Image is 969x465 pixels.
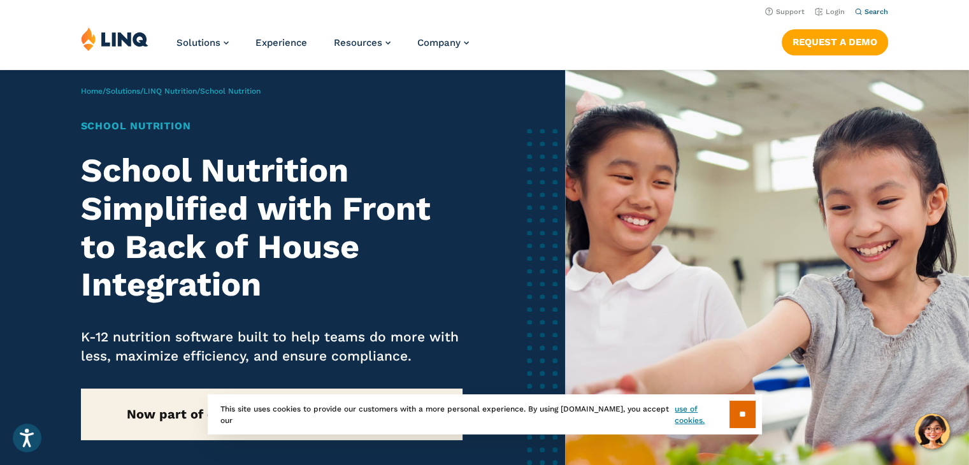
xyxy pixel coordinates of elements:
[255,37,307,48] a: Experience
[81,327,463,366] p: K-12 nutrition software built to help teams do more with less, maximize efficiency, and ensure co...
[855,7,888,17] button: Open Search Bar
[914,413,950,449] button: Hello, have a question? Let’s chat.
[81,27,148,51] img: LINQ | K‑12 Software
[81,87,103,96] a: Home
[782,27,888,55] nav: Button Navigation
[143,87,197,96] a: LINQ Nutrition
[200,87,261,96] span: School Nutrition
[815,8,845,16] a: Login
[81,118,463,134] h1: School Nutrition
[127,406,416,422] strong: Now part of our new
[176,37,229,48] a: Solutions
[782,29,888,55] a: Request a Demo
[176,27,469,69] nav: Primary Navigation
[81,87,261,96] span: / / /
[208,394,762,434] div: This site uses cookies to provide our customers with a more personal experience. By using [DOMAIN...
[334,37,391,48] a: Resources
[675,403,729,426] a: use of cookies.
[81,152,463,304] h2: School Nutrition Simplified with Front to Back of House Integration
[865,8,888,16] span: Search
[417,37,461,48] span: Company
[176,37,220,48] span: Solutions
[417,37,469,48] a: Company
[106,87,140,96] a: Solutions
[765,8,805,16] a: Support
[334,37,382,48] span: Resources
